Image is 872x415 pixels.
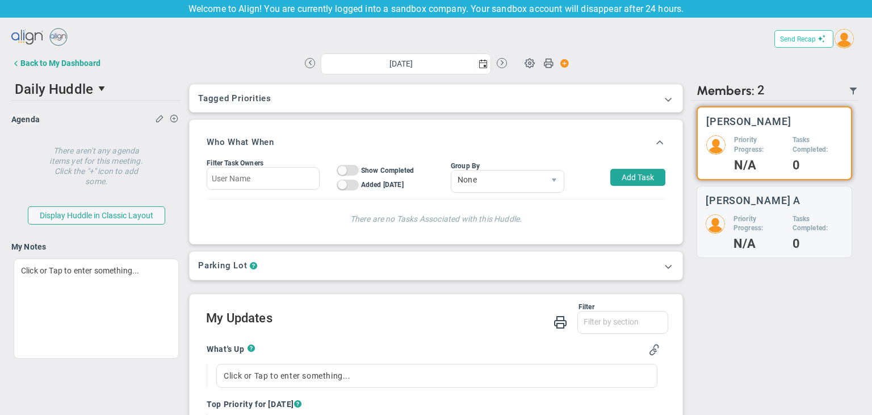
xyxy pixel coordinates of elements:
[207,399,660,409] h4: Top Priority for [DATE]
[578,312,668,332] input: Filter by section
[793,135,842,155] h5: Tasks Completed:
[206,311,668,327] h2: My Updates
[207,167,319,190] input: User Name
[780,35,816,43] span: Send Recap
[835,29,854,48] img: 64089.Person.photo
[20,59,100,68] div: Back to My Dashboard
[93,79,112,98] span: select
[451,171,544,190] span: None
[216,364,657,388] div: Click or Tap to enter something...
[207,137,274,147] h3: Who What When
[15,81,93,97] span: Daily Huddle
[774,30,833,48] button: Send Recap
[451,162,564,170] div: Group By
[733,214,784,234] h5: Priority Progress:
[706,135,726,155] img: 64089.Person.photo
[207,344,247,354] h4: What's Up
[45,138,148,186] h4: There aren't any agenda items yet for this meeting. Click the "+" icon to add some.
[218,211,654,224] h4: There are no Tasks Associated with this Huddle.
[11,52,100,74] button: Back to My Dashboard
[706,214,725,234] img: 202891.Person.photo
[543,57,554,73] span: Print Huddle
[610,169,665,186] button: Add Task
[11,26,44,49] img: align-logo.svg
[544,171,564,192] span: select
[361,181,404,189] span: Added [DATE]
[757,83,765,98] span: 2
[793,239,843,249] h4: 0
[733,239,784,249] h4: N/A
[555,56,569,71] span: Action Button
[554,314,567,329] span: Print My Huddle Updates
[519,52,540,73] span: Huddle Settings
[706,116,791,127] h3: [PERSON_NAME]
[793,160,842,171] h4: 0
[207,159,319,167] div: Filter Task Owners
[697,83,754,98] span: Members:
[793,214,843,234] h5: Tasks Completed:
[475,54,491,74] span: select
[11,242,181,252] h4: My Notes
[14,259,179,359] div: Click or Tap to enter something...
[849,86,858,96] span: Filter Updated Members
[361,167,414,175] span: Show Completed
[198,260,247,271] h3: Parking Lot
[11,115,40,124] span: Agenda
[198,93,674,103] h3: Tagged Priorities
[734,135,784,155] h5: Priority Progress:
[206,303,594,311] div: Filter
[28,206,165,225] button: Display Huddle in Classic Layout
[706,195,801,206] h3: [PERSON_NAME] A
[734,160,784,171] h4: N/A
